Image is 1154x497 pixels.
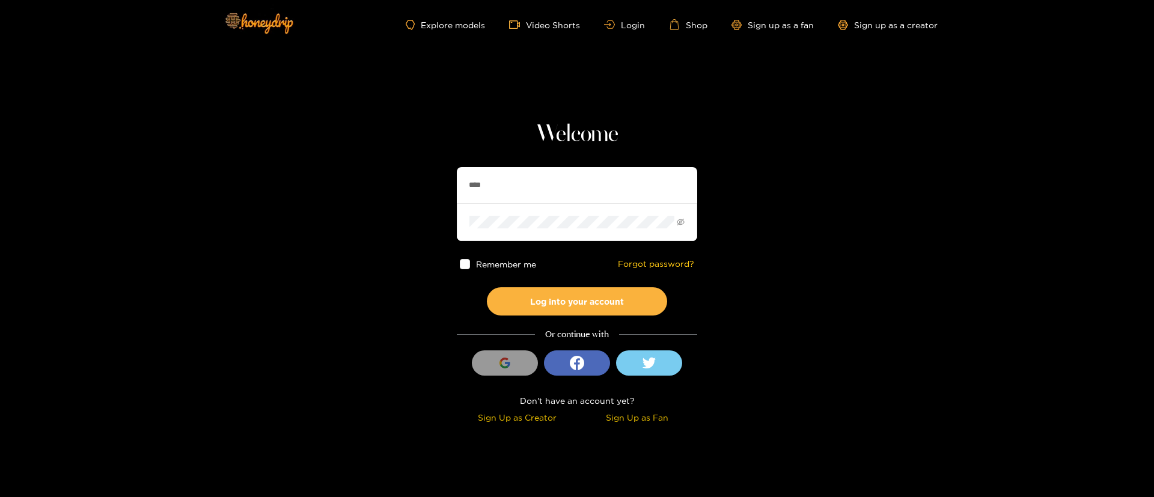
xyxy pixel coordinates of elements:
[460,410,574,424] div: Sign Up as Creator
[580,410,694,424] div: Sign Up as Fan
[838,20,938,30] a: Sign up as a creator
[509,19,526,30] span: video-camera
[509,19,580,30] a: Video Shorts
[604,20,645,29] a: Login
[618,259,694,269] a: Forgot password?
[677,218,685,226] span: eye-invisible
[457,120,697,149] h1: Welcome
[457,394,697,407] div: Don't have an account yet?
[669,19,707,30] a: Shop
[487,287,667,316] button: Log into your account
[457,328,697,341] div: Or continue with
[731,20,814,30] a: Sign up as a fan
[406,20,485,30] a: Explore models
[476,260,536,269] span: Remember me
